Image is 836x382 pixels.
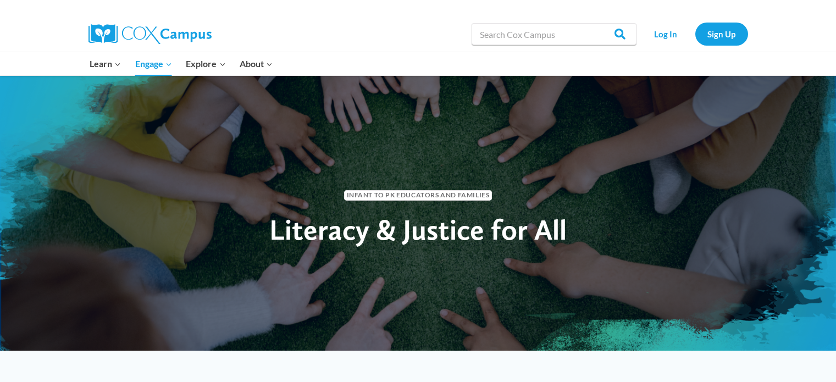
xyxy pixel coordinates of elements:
[90,57,121,71] span: Learn
[642,23,690,45] a: Log In
[135,57,172,71] span: Engage
[240,57,273,71] span: About
[83,52,280,75] nav: Primary Navigation
[695,23,748,45] a: Sign Up
[88,24,212,44] img: Cox Campus
[344,190,492,201] span: Infant to PK Educators and Families
[642,23,748,45] nav: Secondary Navigation
[186,57,225,71] span: Explore
[269,212,567,247] span: Literacy & Justice for All
[472,23,636,45] input: Search Cox Campus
